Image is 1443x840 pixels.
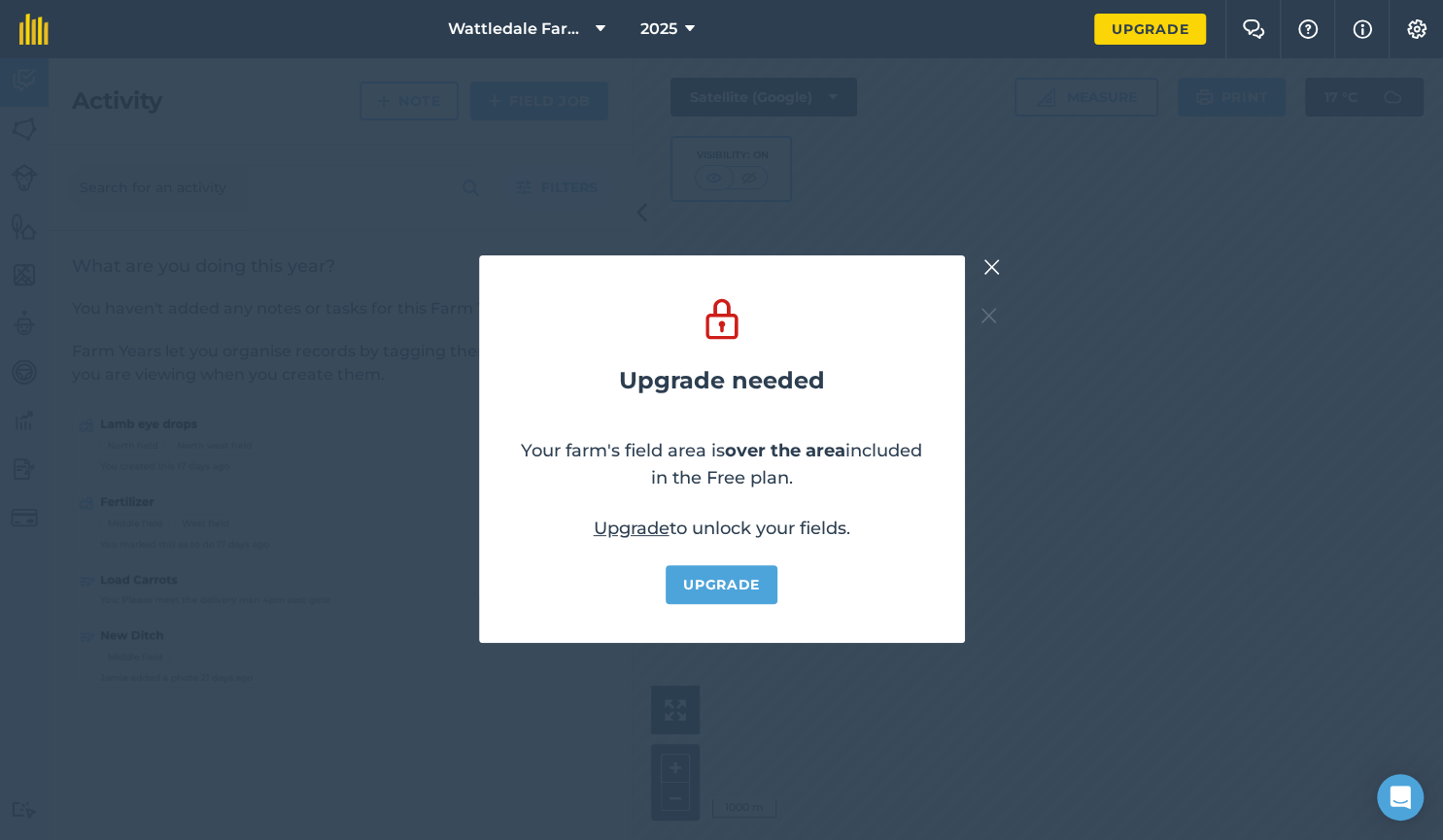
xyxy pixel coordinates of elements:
[640,17,677,41] span: 2025
[619,367,825,394] h2: Upgrade needed
[1094,14,1206,45] a: Upgrade
[594,518,670,539] a: Upgrade
[1377,774,1424,821] div: Open Intercom Messenger
[19,14,49,45] img: fieldmargin Logo
[1405,19,1428,39] img: A cog icon
[1353,17,1372,41] img: svg+xml;base64,PHN2ZyB4bWxucz0iaHR0cDovL3d3dy53My5vcmcvMjAwMC9zdmciIHdpZHRoPSIxNyIgaGVpZ2h0PSIxNy...
[983,255,1001,279] img: svg+xml;base64,PHN2ZyB4bWxucz0iaHR0cDovL3d3dy53My5vcmcvMjAwMC9zdmciIHdpZHRoPSIyMiIgaGVpZ2h0PSIzMC...
[1296,19,1320,39] img: A question mark icon
[518,437,926,491] p: Your farm's field area is included in the Free plan.
[448,17,588,41] span: Wattledale Farms
[725,440,845,461] strong: over the area
[666,565,777,604] a: Upgrade
[594,515,850,542] p: to unlock your fields.
[1242,19,1265,39] img: Two speech bubbles overlapping with the left bubble in the forefront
